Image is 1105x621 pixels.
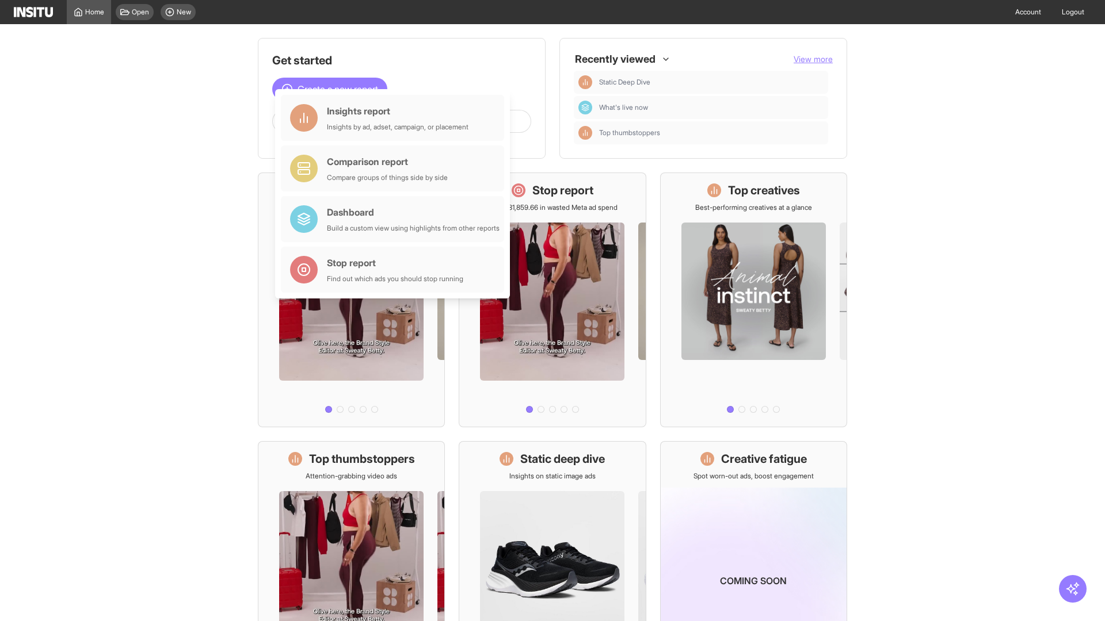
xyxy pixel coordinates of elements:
h1: Static deep dive [520,451,605,467]
h1: Stop report [532,182,593,198]
span: Static Deep Dive [599,78,824,87]
span: What's live now [599,103,824,112]
span: View more [794,54,833,64]
div: Dashboard [578,101,592,114]
a: Top creativesBest-performing creatives at a glance [660,172,847,427]
div: Insights [578,75,592,89]
div: Stop report [327,256,463,270]
span: Static Deep Dive [599,78,650,87]
p: Best-performing creatives at a glance [695,203,812,212]
span: Top thumbstoppers [599,128,824,137]
div: Insights by ad, adset, campaign, or placement [327,122,468,132]
h1: Get started [272,52,531,68]
div: Comparison report [327,155,448,168]
a: What's live nowSee all active ads instantly [258,172,445,427]
a: Stop reportSave £31,859.66 in wasted Meta ad spend [459,172,646,427]
div: Find out which ads you should stop running [327,274,463,283]
h1: Top creatives [728,182,800,198]
span: Home [85,7,104,17]
p: Save £31,859.66 in wasted Meta ad spend [487,203,618,212]
button: Create a new report [272,78,387,101]
img: Logo [14,7,53,17]
span: Create a new report [298,82,378,96]
div: Insights report [327,104,468,118]
div: Compare groups of things side by side [327,173,448,182]
button: View more [794,53,833,65]
p: Insights on static image ads [509,471,596,481]
div: Dashboard [327,205,500,219]
h1: Top thumbstoppers [309,451,415,467]
span: What's live now [599,103,648,112]
span: Open [132,7,149,17]
span: New [177,7,191,17]
p: Attention-grabbing video ads [306,471,397,481]
div: Insights [578,126,592,140]
div: Build a custom view using highlights from other reports [327,224,500,233]
span: Top thumbstoppers [599,128,660,137]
